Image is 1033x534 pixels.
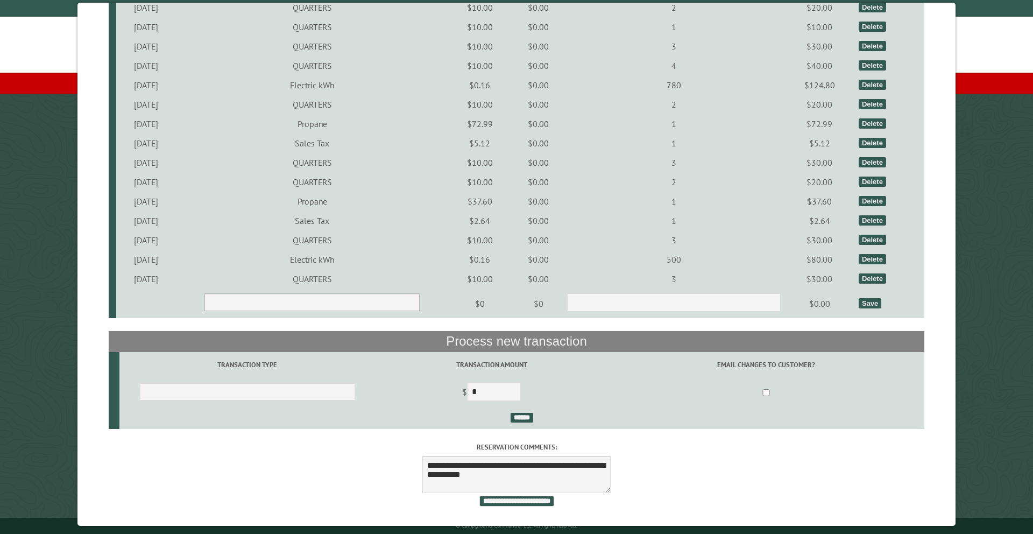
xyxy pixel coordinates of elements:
td: $20.00 [782,95,857,114]
td: Sales Tax [176,211,448,230]
td: $40.00 [782,56,857,75]
label: Transaction Type [121,360,374,370]
td: $5.12 [448,133,512,153]
div: Delete [859,99,886,109]
td: 780 [565,75,782,95]
td: $10.00 [448,230,512,250]
td: $0.16 [448,75,512,95]
div: Delete [859,157,886,167]
td: $0.00 [512,56,565,75]
td: $10.00 [782,17,857,37]
td: $10.00 [448,17,512,37]
td: $10.00 [448,56,512,75]
div: Delete [859,118,886,129]
td: $72.99 [782,114,857,133]
div: Delete [859,22,886,32]
div: Save [859,298,881,308]
div: Delete [859,41,886,51]
td: $37.60 [782,192,857,211]
td: $2.64 [448,211,512,230]
td: $20.00 [782,172,857,192]
td: 2 [565,172,782,192]
div: Delete [859,235,886,245]
td: Electric kWh [176,250,448,269]
td: [DATE] [116,37,176,56]
td: Sales Tax [176,133,448,153]
td: $0.00 [512,17,565,37]
td: Propane [176,192,448,211]
label: Email changes to customer? [610,360,923,370]
td: $30.00 [782,269,857,289]
td: $10.00 [448,153,512,172]
td: $72.99 [448,114,512,133]
td: $0.00 [512,114,565,133]
div: Delete [859,254,886,264]
td: QUARTERS [176,153,448,172]
td: [DATE] [116,250,176,269]
td: $0.00 [512,192,565,211]
td: $30.00 [782,153,857,172]
td: $0 [512,289,565,319]
td: $80.00 [782,250,857,269]
td: [DATE] [116,75,176,95]
td: [DATE] [116,56,176,75]
td: $0.00 [512,133,565,153]
td: $0.00 [512,172,565,192]
td: $10.00 [448,37,512,56]
td: $0.00 [512,250,565,269]
td: 1 [565,211,782,230]
td: 500 [565,250,782,269]
div: Delete [859,2,886,12]
td: [DATE] [116,192,176,211]
td: $10.00 [448,172,512,192]
div: Delete [859,273,886,284]
td: QUARTERS [176,56,448,75]
td: $0.16 [448,250,512,269]
td: [DATE] [116,17,176,37]
td: $37.60 [448,192,512,211]
td: 3 [565,269,782,289]
div: Delete [859,177,886,187]
td: Propane [176,114,448,133]
div: Delete [859,60,886,71]
td: $0.00 [512,37,565,56]
div: Delete [859,215,886,226]
td: 1 [565,133,782,153]
td: QUARTERS [176,95,448,114]
td: 3 [565,153,782,172]
td: 1 [565,17,782,37]
label: Transaction Amount [377,360,606,370]
td: QUARTERS [176,37,448,56]
td: QUARTERS [176,172,448,192]
td: 2 [565,95,782,114]
td: $124.80 [782,75,857,95]
td: 1 [565,114,782,133]
td: QUARTERS [176,17,448,37]
td: QUARTERS [176,230,448,250]
td: [DATE] [116,269,176,289]
td: $0.00 [512,95,565,114]
td: [DATE] [116,153,176,172]
td: 4 [565,56,782,75]
td: [DATE] [116,230,176,250]
td: [DATE] [116,172,176,192]
td: QUARTERS [176,269,448,289]
td: $0.00 [782,289,857,319]
td: $0.00 [512,211,565,230]
td: [DATE] [116,95,176,114]
td: $30.00 [782,230,857,250]
td: [DATE] [116,133,176,153]
small: © Campground Commander LLC. All rights reserved. [456,522,577,529]
td: $2.64 [782,211,857,230]
td: $0.00 [512,230,565,250]
td: $5.12 [782,133,857,153]
td: $0.00 [512,269,565,289]
div: Delete [859,80,886,90]
th: Process new transaction [109,331,925,352]
td: $10.00 [448,95,512,114]
td: 1 [565,192,782,211]
td: 3 [565,230,782,250]
td: $30.00 [782,37,857,56]
td: [DATE] [116,114,176,133]
td: $ [376,378,608,408]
